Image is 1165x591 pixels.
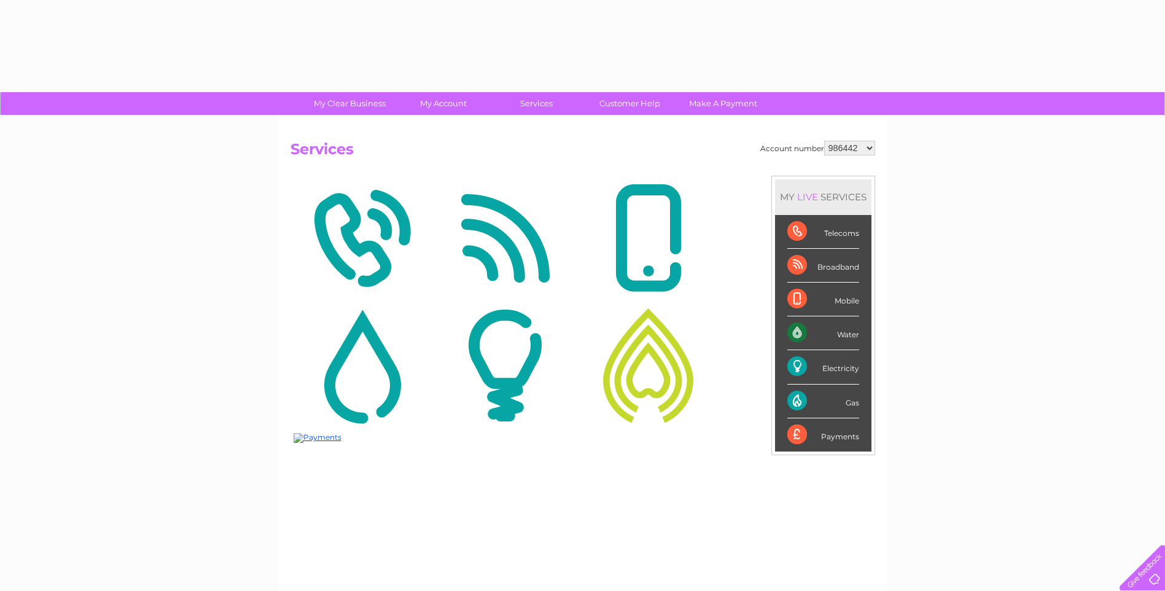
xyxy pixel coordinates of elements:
a: Services [486,92,587,115]
div: Payments [787,418,859,452]
a: My Clear Business [299,92,400,115]
div: Broadband [787,249,859,283]
h2: Services [290,141,875,164]
a: Customer Help [579,92,680,115]
div: MY SERVICES [775,179,871,214]
img: Broadband [437,179,574,298]
div: LIVE [795,191,820,203]
a: My Account [392,92,494,115]
div: Electricity [787,350,859,384]
img: Electricity [437,306,574,425]
div: Gas [787,385,859,418]
img: Telecoms [294,179,431,298]
div: Water [787,316,859,350]
img: Payments [294,433,341,443]
div: Mobile [787,283,859,316]
img: Mobile [580,179,717,298]
a: Make A Payment [672,92,774,115]
div: Telecoms [787,215,859,249]
div: Account number [760,141,875,155]
img: Gas [580,306,717,425]
img: Water [294,306,431,425]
